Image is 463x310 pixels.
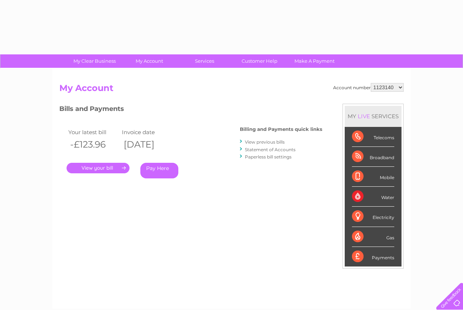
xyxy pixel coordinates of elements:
[352,227,394,247] div: Gas
[352,147,394,167] div: Broadband
[65,54,124,68] a: My Clear Business
[230,54,289,68] a: Customer Help
[120,54,179,68] a: My Account
[352,207,394,227] div: Electricity
[285,54,344,68] a: Make A Payment
[59,83,404,97] h2: My Account
[120,127,174,137] td: Invoice date
[140,163,178,178] a: Pay Here
[240,127,322,132] h4: Billing and Payments quick links
[67,137,120,152] th: -£123.96
[245,147,296,152] a: Statement of Accounts
[120,137,174,152] th: [DATE]
[345,106,402,127] div: MY SERVICES
[333,83,404,92] div: Account number
[245,154,292,160] a: Paperless bill settings
[67,163,129,173] a: .
[352,247,394,266] div: Payments
[175,54,234,68] a: Services
[67,127,120,137] td: Your latest bill
[352,187,394,207] div: Water
[352,167,394,187] div: Mobile
[352,127,394,147] div: Telecoms
[59,104,322,116] h3: Bills and Payments
[356,113,371,120] div: LIVE
[245,139,285,145] a: View previous bills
